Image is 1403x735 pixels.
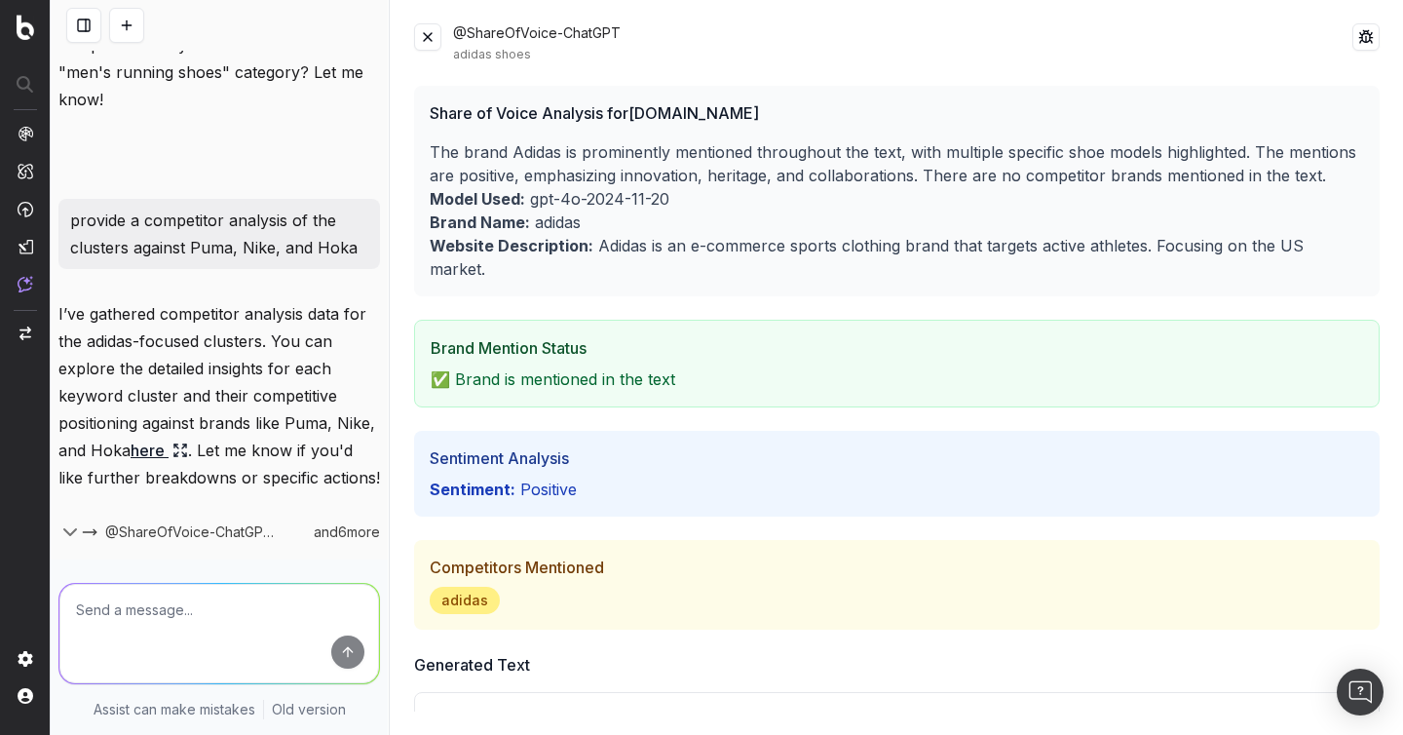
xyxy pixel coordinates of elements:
img: Setting [18,651,33,667]
img: Activation [18,201,33,217]
b: Website Description: [430,236,593,255]
span: Share of Voice Analysis for [DOMAIN_NAME] [430,101,759,125]
img: Assist [18,276,33,292]
p: I’ve gathered competitor analysis data for the adidas-focused clusters. You can explore the detai... [58,300,380,491]
p: positive [430,478,1364,501]
p: ✅ Brand is mentioned in the text [431,367,1363,391]
button: @ShareOfVoice-ChatGPT: adidas shoes in [GEOGRAPHIC_DATA] [82,522,305,542]
img: Intelligence [18,163,33,179]
p: provide a competitor analysis of the clusters against Puma, Nike, and Hoka [70,207,368,261]
div: and 6 more [305,522,380,542]
img: Botify logo [17,15,34,40]
h3: Competitors Mentioned [430,556,1364,579]
p: The brand Adidas is prominently mentioned throughout the text, with multiple specific shoe models... [430,140,1364,187]
h3: Generated Text [414,653,1380,677]
b: Sentiment: [430,480,515,499]
a: here [131,437,188,464]
h3: Brand Mention Status [431,336,1363,360]
img: Studio [18,239,33,254]
p: adidas [430,211,1364,234]
p: gpt-4o-2024-11-20 [430,187,1364,211]
b: Brand Name: [430,213,530,232]
div: @ShareOfVoice-ChatGPT [453,23,1352,62]
div: Open Intercom Messenger [1337,669,1384,716]
img: Analytics [18,126,33,141]
b: Model Used: [430,189,525,209]
p: Assist can make mistakes [94,700,255,719]
img: My account [18,688,33,704]
a: Old version [272,700,346,719]
p: Adidas is an e-commerce sports clothing brand that targets active athletes. Focusing on the US ma... [430,234,1364,281]
img: Switch project [19,327,31,340]
span: adidas [430,587,500,614]
h3: Sentiment Analysis [430,446,1364,470]
span: @ShareOfVoice-ChatGPT: adidas shoes in [GEOGRAPHIC_DATA] [105,522,282,542]
div: adidas shoes [453,47,1352,62]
